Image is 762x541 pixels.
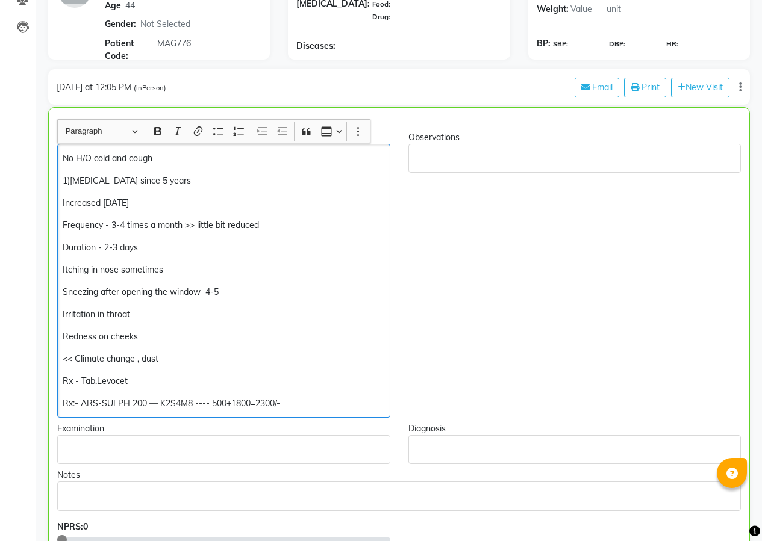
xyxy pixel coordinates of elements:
[63,308,384,321] p: Irritation in throat
[83,521,88,532] span: 0
[642,82,660,93] span: Print
[63,241,384,254] p: Duration - 2-3 days
[666,39,678,49] span: HR:
[57,435,390,464] div: Rich Text Editor, main
[57,422,390,435] div: Examination
[155,34,249,52] input: Patient Code
[57,521,390,533] div: NPRS:
[63,330,384,343] p: Redness on cheeks
[60,122,143,141] button: Paragraph
[57,82,83,93] span: [DATE]
[624,78,666,97] button: Print
[63,353,384,365] p: << Climate change , dust
[609,39,625,49] span: DBP:
[63,152,384,165] p: No H/O cold and cough
[57,469,741,481] div: Notes
[63,175,384,187] p: 1)[MEDICAL_DATA] since 5 years
[63,375,384,388] p: Rx - Tab.Levocet
[105,37,155,63] span: Patient Code:
[408,422,742,435] div: Diagnosis
[66,124,128,138] span: Paragraph
[408,435,742,464] div: Rich Text Editor, main
[63,219,384,232] p: Frequency - 3-4 times a month >> little bit reduced
[575,78,619,97] button: Email
[105,18,136,31] span: Gender:
[85,82,131,93] span: at 12:05 PM
[58,120,370,143] div: Editor toolbar
[592,82,613,93] span: Email
[408,144,742,173] div: Rich Text Editor, main
[63,397,384,410] p: Rx:- ARS-SULPH 200 — K2S4M8 ---- 500+1800=2300/-
[63,197,384,209] p: Increased [DATE]
[57,481,741,510] div: Rich Text Editor, main
[63,264,384,276] p: Itching in nose sometimes
[134,84,166,92] span: (inPerson)
[408,131,742,144] div: Observations
[553,39,568,49] span: SBP:
[537,37,551,50] span: BP:
[671,78,729,97] button: New Visit
[372,13,390,21] span: Drug:
[57,116,741,129] div: Doctor Notes
[296,40,336,52] span: Diseases:
[63,286,384,298] p: Sneezing after opening the window 4-5
[57,144,390,418] div: Rich Text Editor, main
